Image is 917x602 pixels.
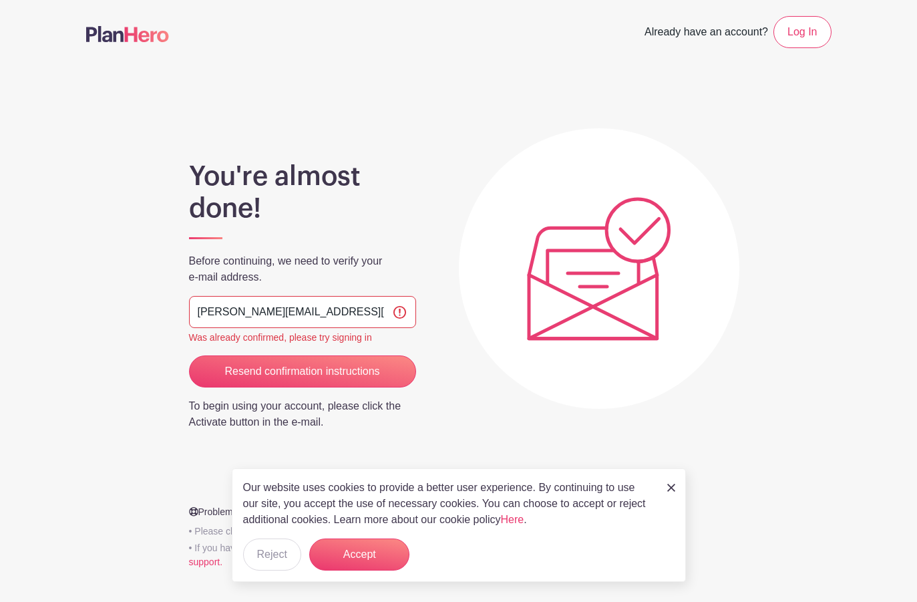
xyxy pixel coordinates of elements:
h1: You're almost done! [189,160,416,224]
img: logo-507f7623f17ff9eddc593b1ce0a138ce2505c220e1c5a4e2b4648c50719b7d32.svg [86,26,169,42]
img: Plic [527,197,671,341]
p: • If you have any other issues, don't hesitate to [181,541,424,569]
a: Here [501,514,524,525]
p: • Please check your spam folder. [181,524,424,539]
p: Before continuing, we need to verify your e-mail address. [189,253,416,285]
button: Reject [243,539,301,571]
img: close_button-5f87c8562297e5c2d7936805f587ecaba9071eb48480494691a3f1689db116b3.svg [667,484,675,492]
img: Help [189,506,198,516]
span: Already have an account? [645,19,768,48]
div: Was already confirmed, please try signing in [189,331,416,345]
p: Problems receiving the e-mail? [181,505,424,519]
p: Our website uses cookies to provide a better user experience. By continuing to use our site, you ... [243,480,653,528]
a: Log In [773,16,831,48]
input: Resend confirmation instructions [189,355,416,388]
button: Accept [309,539,409,571]
p: To begin using your account, please click the Activate button in the e-mail. [189,398,416,430]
